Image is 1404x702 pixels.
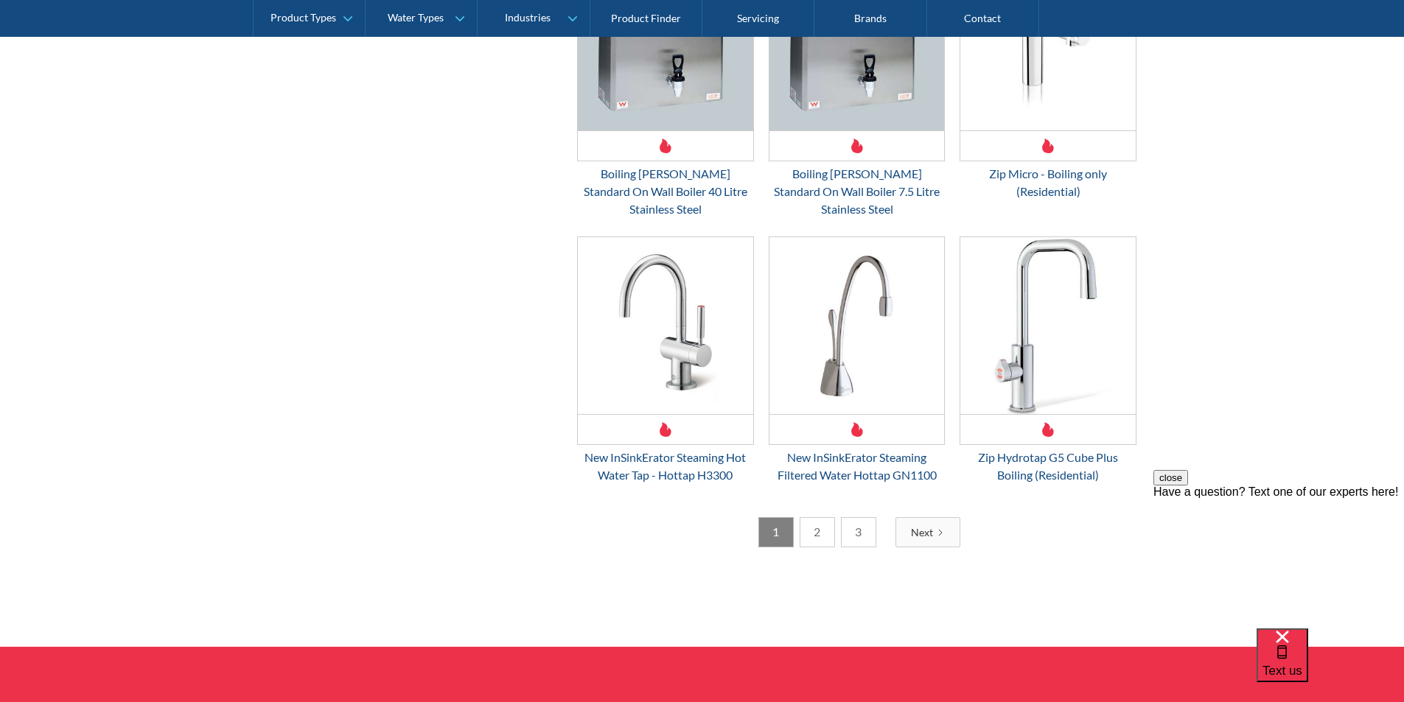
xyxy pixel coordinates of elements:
img: New InSinkErator Steaming Filtered Water Hottap GN1100 [769,237,945,414]
div: Industries [505,12,551,24]
a: New InSinkErator Steaming Filtered Water Hottap GN1100New InSinkErator Steaming Filtered Water Ho... [769,236,946,484]
div: Boiling [PERSON_NAME] Standard On Wall Boiler 40 Litre Stainless Steel [577,165,754,218]
div: New InSinkErator Steaming Hot Water Tap - Hottap H3300 [577,449,754,484]
img: New InSinkErator Steaming Hot Water Tap - Hottap H3300 [578,237,753,414]
a: 3 [841,517,876,547]
a: 2 [800,517,835,547]
a: New InSinkErator Steaming Hot Water Tap - Hottap H3300New InSinkErator Steaming Hot Water Tap - H... [577,236,754,484]
div: Zip Hydrotap G5 Cube Plus Boiling (Residential) [960,449,1136,484]
div: New InSinkErator Steaming Filtered Water Hottap GN1100 [769,449,946,484]
img: Zip Hydrotap G5 Cube Plus Boiling (Residential) [960,237,1136,414]
div: List [577,517,1137,547]
iframe: podium webchat widget prompt [1153,470,1404,647]
div: Water Types [388,12,444,24]
iframe: podium webchat widget bubble [1257,628,1404,702]
a: 1 [758,517,794,547]
div: Next [911,524,933,540]
a: Zip Hydrotap G5 Cube Plus Boiling (Residential)Zip Hydrotap G5 Cube Plus Boiling (Residential) [960,236,1136,484]
a: Next Page [895,517,960,547]
div: Zip Micro - Boiling only (Residential) [960,165,1136,200]
div: Boiling [PERSON_NAME] Standard On Wall Boiler 7.5 Litre Stainless Steel [769,165,946,218]
div: Product Types [270,12,336,24]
